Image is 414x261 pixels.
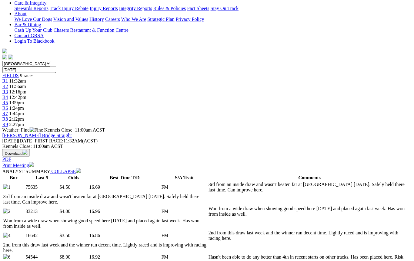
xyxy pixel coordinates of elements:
[2,95,8,100] a: R4
[2,55,7,60] img: facebook.svg
[15,17,52,22] a: We Love Our Dogs
[3,175,25,181] th: Box
[153,6,186,11] a: Rules & Policies
[20,73,34,78] span: 9 races
[208,175,411,181] th: Comments
[208,254,411,260] td: Hasn't been able to do any better than 4th in recent starts on other tracks. Has been placed here...
[2,127,44,132] span: Weather: Fine
[15,38,55,44] a: Login To Blackbook
[25,175,59,181] th: Last 5
[161,175,208,181] th: S/A Trait
[15,28,52,33] a: Cash Up Your Club
[15,17,412,22] div: About
[3,233,11,238] img: 4
[2,157,11,162] a: PDF
[2,157,412,162] div: Download
[25,181,59,193] td: 75635
[44,127,105,132] span: Kennels Close: 11:00am ACST
[2,100,8,105] a: R5
[2,138,34,143] span: [DATE]
[60,233,71,238] span: $3.50
[9,116,24,122] span: 2:12pm
[161,230,208,241] td: FM
[119,6,152,11] a: Integrity Reports
[53,17,88,22] a: Vision and Values
[2,122,8,127] a: R9
[9,84,26,89] span: 11:56am
[30,127,43,133] img: Fine
[208,230,411,241] td: 2nd from this draw last week and the winner ran decent time. Lightly raced and is improving with ...
[208,181,411,193] td: 3rd from an inside draw and wasn't beaten far at [GEOGRAPHIC_DATA] [DATE]. Safely held there last...
[25,254,59,260] td: 54544
[89,230,161,241] td: 16.86
[187,6,209,11] a: Fact Sheets
[3,209,11,214] img: 2
[89,181,161,193] td: 16.69
[176,17,204,22] a: Privacy Policy
[29,162,34,167] img: printer.svg
[89,17,104,22] a: History
[2,73,19,78] a: FIELDS
[2,163,34,168] a: Print Meeting
[15,28,412,33] div: Bar & Dining
[15,33,44,38] a: Contact GRSA
[60,209,71,214] span: $4.00
[9,111,24,116] span: 1:44pm
[2,149,30,157] button: Download
[35,138,63,143] span: FIRST RACE:
[60,254,71,259] span: $8.00
[161,206,208,217] td: FM
[2,168,412,174] div: ANALYST SUMMARY
[2,116,8,122] a: R8
[161,181,208,193] td: FM
[25,206,59,217] td: 33213
[3,194,208,205] td: 3rd from an inside draw and wasn't beaten far at [GEOGRAPHIC_DATA] [DATE]. Safely held there last...
[50,169,81,174] a: COLLAPSE
[2,78,8,83] a: R1
[3,218,208,229] td: Won from a wide draw when showing good speed here [DATE] and placed again last week. Has won from...
[9,89,27,94] span: 12:16pm
[8,55,13,60] img: twitter.svg
[105,17,120,22] a: Careers
[90,6,118,11] a: Injury Reports
[148,17,175,22] a: Strategic Plan
[15,6,48,11] a: Stewards Reports
[211,6,239,11] a: Stay On Track
[9,106,24,111] span: 1:24pm
[23,150,28,155] img: download.svg
[15,6,412,11] div: Care & Integrity
[89,254,161,260] td: 16.92
[52,169,76,174] span: COLLAPSE
[89,175,161,181] th: Best Time T/D
[2,84,8,89] a: R2
[15,22,41,27] a: Bar & Dining
[60,184,71,190] span: $4.50
[2,144,412,149] div: Kennels Close: 11:00am ACST
[50,6,88,11] a: Track Injury Rebate
[2,89,8,94] a: R3
[3,242,208,253] td: 2nd from this draw last week and the winner ran decent time. Lightly raced and is improving with ...
[208,206,411,217] td: Won from a wide draw when showing good speed here [DATE] and placed again last week. Has won from...
[2,133,72,138] a: [PERSON_NAME] Bridge Straight
[121,17,146,22] a: Who We Are
[25,230,59,241] td: 16642
[54,28,129,33] a: Chasers Restaurant & Function Centre
[9,122,24,127] span: 2:27pm
[9,100,24,105] span: 1:09pm
[3,184,11,190] img: 1
[161,254,208,260] td: FM
[2,67,56,73] input: Select date
[2,106,8,111] a: R6
[9,95,27,100] span: 12:42pm
[59,175,88,181] th: Odds
[35,138,98,143] span: 11:32AM(ACST)
[76,168,81,173] img: chevron-down-white.svg
[2,111,8,116] a: R7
